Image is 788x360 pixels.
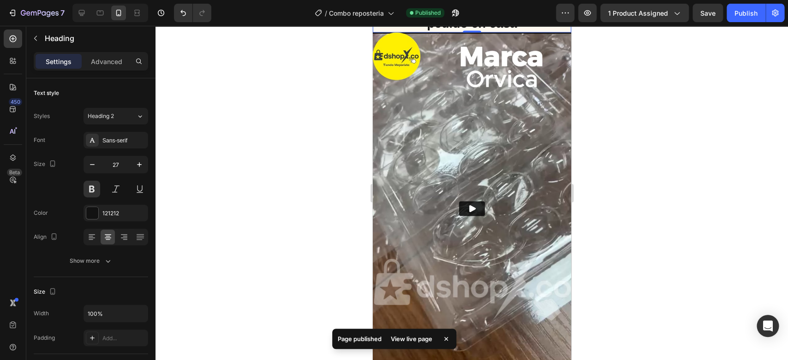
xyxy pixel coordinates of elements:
[34,209,48,217] div: Color
[415,9,441,17] span: Published
[102,136,146,145] div: Sans-serif
[34,112,50,120] div: Styles
[338,334,382,343] p: Page published
[373,26,571,360] iframe: Design area
[34,309,49,318] div: Width
[84,108,148,124] button: Heading 2
[608,8,668,18] span: 1 product assigned
[46,57,72,66] p: Settings
[91,57,122,66] p: Advanced
[174,4,211,22] div: Undo/Redo
[45,33,144,44] p: Heading
[70,256,113,266] div: Show more
[102,209,146,218] div: 121212
[34,286,58,298] div: Size
[60,7,65,18] p: 7
[34,89,59,97] div: Text style
[734,8,758,18] div: Publish
[34,136,45,144] div: Font
[600,4,689,22] button: 1 product assigned
[4,4,69,22] button: 7
[385,332,438,345] div: View live page
[325,8,327,18] span: /
[757,315,779,337] div: Open Intercom Messenger
[34,334,55,342] div: Padding
[727,4,765,22] button: Publish
[88,112,114,120] span: Heading 2
[102,334,146,342] div: Add...
[34,231,60,243] div: Align
[34,158,58,171] div: Size
[329,8,384,18] span: Combo reposteria
[34,253,148,269] button: Show more
[700,9,716,17] span: Save
[84,305,148,322] input: Auto
[9,98,22,106] div: 450
[692,4,723,22] button: Save
[7,169,22,176] div: Beta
